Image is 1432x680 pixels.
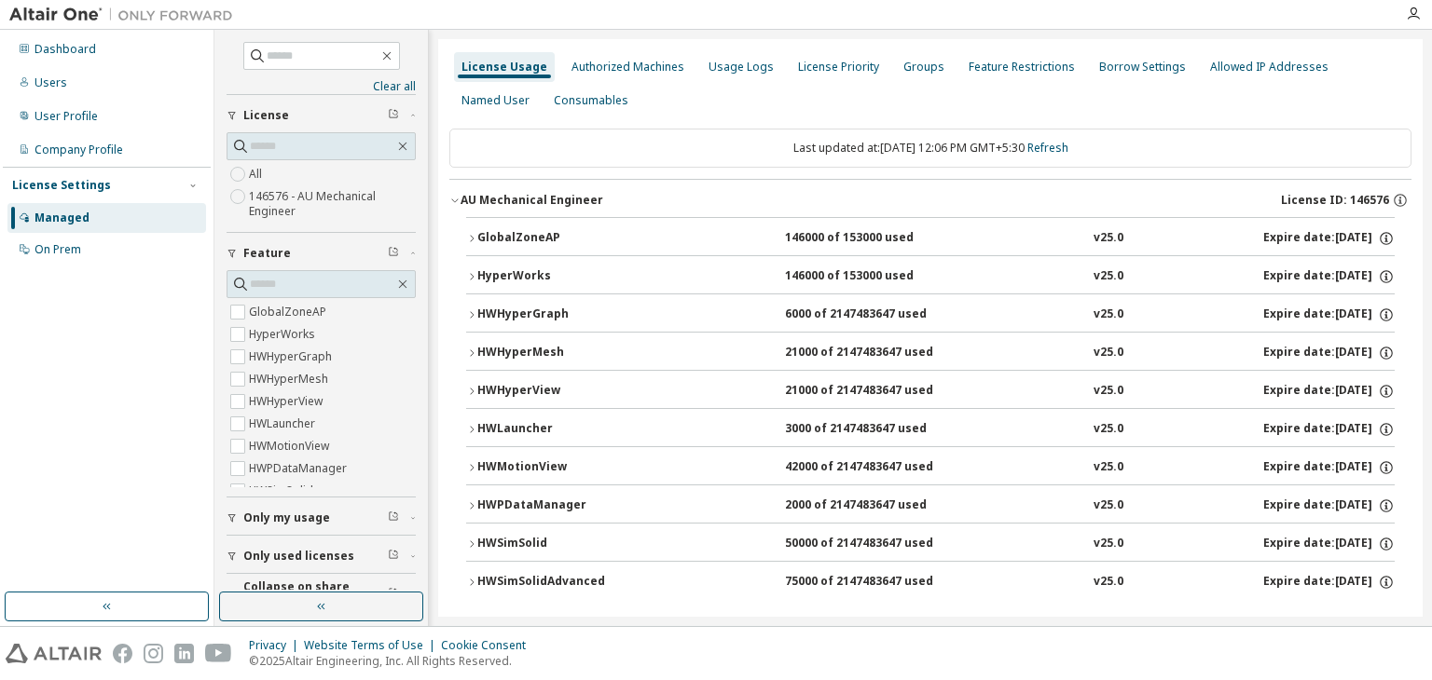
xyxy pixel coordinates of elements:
div: Cookie Consent [441,638,537,653]
div: Managed [34,211,89,225]
label: HWHyperGraph [249,346,336,368]
button: GlobalZoneAP146000 of 153000 usedv25.0Expire date:[DATE] [466,218,1395,259]
button: Only my usage [227,497,416,538]
span: Only my usage [243,510,330,525]
div: v25.0 [1094,421,1123,438]
img: altair_logo.svg [6,644,102,663]
div: Feature Restrictions [969,60,1075,75]
div: v25.0 [1094,459,1123,476]
div: Privacy [249,638,304,653]
div: 75000 of 2147483647 used [785,574,953,591]
img: Altair One [9,6,242,24]
button: HWLauncher3000 of 2147483647 usedv25.0Expire date:[DATE] [466,409,1395,450]
div: Expire date: [DATE] [1263,497,1395,514]
img: instagram.svg [144,644,163,663]
button: HyperWorks146000 of 153000 usedv25.0Expire date:[DATE] [466,256,1395,297]
div: HWMotionView [477,459,645,476]
label: HWMotionView [249,435,333,457]
div: Usage Logs [709,60,774,75]
span: Clear filter [388,587,399,602]
div: v25.0 [1094,497,1123,514]
div: Groups [903,60,944,75]
div: HWHyperGraph [477,306,645,323]
div: v25.0 [1094,536,1123,552]
div: License Usage [461,60,547,75]
div: Expire date: [DATE] [1263,383,1395,400]
div: Consumables [554,93,628,108]
div: Expire date: [DATE] [1263,306,1395,323]
button: HWSimSolidAdvanced75000 of 2147483647 usedv25.0Expire date:[DATE] [466,562,1395,603]
div: Expire date: [DATE] [1263,345,1395,361]
div: 3000 of 2147483647 used [785,421,953,438]
span: Only used licenses [243,549,354,564]
a: Refresh [1027,140,1068,156]
label: HWHyperView [249,390,326,413]
span: Clear filter [388,549,399,564]
button: Only used licenses [227,536,416,577]
div: License Priority [798,60,879,75]
a: Clear all [227,79,416,94]
div: v25.0 [1094,345,1123,361]
div: v25.0 [1094,383,1123,400]
div: Website Terms of Use [304,638,441,653]
button: HWPDataManager2000 of 2147483647 usedv25.0Expire date:[DATE] [466,485,1395,526]
div: HWHyperMesh [477,345,645,361]
div: Users [34,75,67,90]
div: HWHyperView [477,383,645,400]
button: HWHyperGraph6000 of 2147483647 usedv25.0Expire date:[DATE] [466,294,1395,335]
div: HWPDataManager [477,497,645,514]
label: HWSimSolid [249,480,317,502]
div: Company Profile [34,143,123,157]
span: Feature [243,246,291,261]
div: GlobalZoneAP [477,230,645,247]
div: Expire date: [DATE] [1263,230,1395,247]
span: Clear filter [388,108,399,123]
label: HWPDataManager [249,457,351,480]
label: 146576 - AU Mechanical Engineer [249,185,416,223]
label: GlobalZoneAP [249,301,330,323]
div: 6000 of 2147483647 used [785,306,953,323]
label: HyperWorks [249,323,319,346]
div: v25.0 [1094,268,1123,285]
div: Expire date: [DATE] [1263,536,1395,552]
div: 50000 of 2147483647 used [785,536,953,552]
div: 21000 of 2147483647 used [785,345,953,361]
div: Expire date: [DATE] [1263,459,1395,476]
div: v25.0 [1094,574,1123,591]
span: License ID: 146576 [1281,193,1389,208]
div: v25.0 [1094,306,1123,323]
div: v25.0 [1094,230,1123,247]
div: Expire date: [DATE] [1263,268,1395,285]
button: License [227,95,416,136]
div: Named User [461,93,530,108]
div: Authorized Machines [571,60,684,75]
span: Clear filter [388,246,399,261]
div: Expire date: [DATE] [1263,574,1395,591]
button: HWHyperMesh21000 of 2147483647 usedv25.0Expire date:[DATE] [466,333,1395,374]
button: HWMotionView42000 of 2147483647 usedv25.0Expire date:[DATE] [466,447,1395,488]
div: 21000 of 2147483647 used [785,383,953,400]
div: HWSimSolidAdvanced [477,574,645,591]
div: On Prem [34,242,81,257]
div: 42000 of 2147483647 used [785,459,953,476]
img: linkedin.svg [174,644,194,663]
span: Clear filter [388,510,399,525]
div: HyperWorks [477,268,645,285]
label: HWHyperMesh [249,368,332,390]
div: Allowed IP Addresses [1210,60,1329,75]
span: License [243,108,289,123]
span: Collapse on share string [243,579,388,609]
button: Feature [227,233,416,274]
button: HWHyperView21000 of 2147483647 usedv25.0Expire date:[DATE] [466,371,1395,412]
div: HWLauncher [477,421,645,438]
button: AU Mechanical EngineerLicense ID: 146576 [449,180,1411,221]
div: Borrow Settings [1099,60,1186,75]
div: Last updated at: [DATE] 12:06 PM GMT+5:30 [449,129,1411,168]
div: User Profile [34,109,98,124]
div: AU Mechanical Engineer [461,193,603,208]
div: Dashboard [34,42,96,57]
label: All [249,163,266,185]
p: © 2025 Altair Engineering, Inc. All Rights Reserved. [249,653,537,669]
div: 2000 of 2147483647 used [785,497,953,514]
div: 146000 of 153000 used [785,268,953,285]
